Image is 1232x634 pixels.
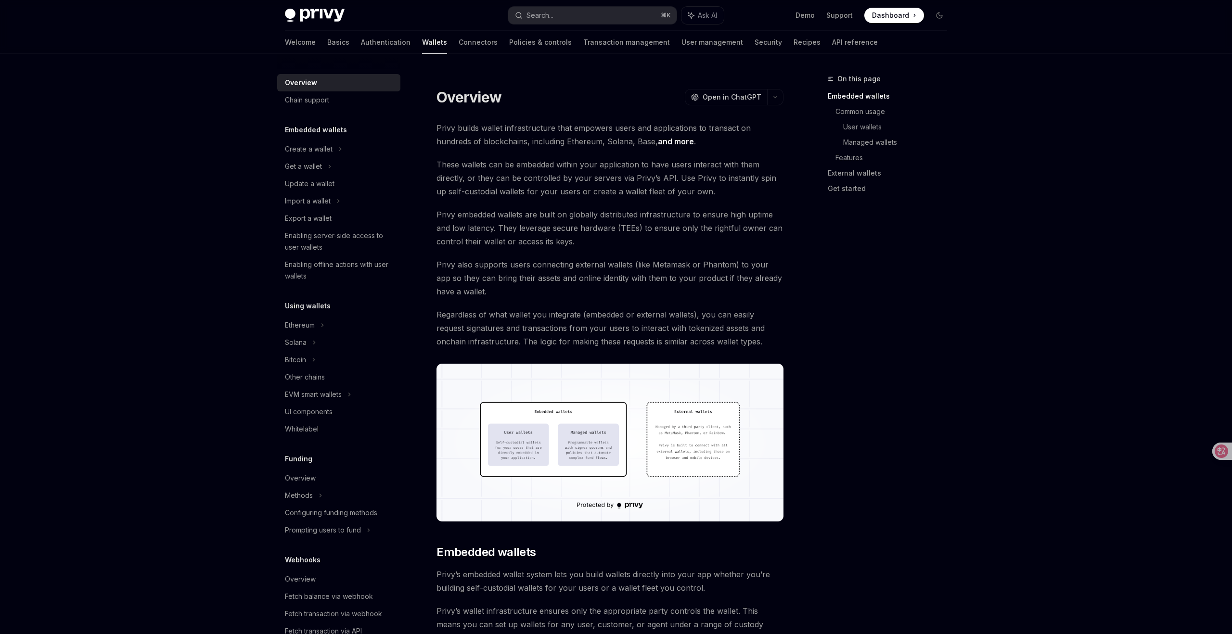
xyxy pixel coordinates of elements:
a: Fetch transaction via webhook [277,605,400,622]
span: ⌘ K [661,12,671,19]
div: Other chains [285,371,325,383]
a: External wallets [828,165,955,181]
div: Fetch transaction via webhook [285,608,382,620]
div: Enabling server-side access to user wallets [285,230,395,253]
a: Enabling offline actions with user wallets [277,256,400,285]
div: Solana [285,337,307,348]
div: Overview [285,472,316,484]
a: and more [658,137,694,147]
a: User wallets [843,119,955,135]
span: Dashboard [872,11,909,20]
span: Embedded wallets [436,545,536,560]
span: Privy embedded wallets are built on globally distributed infrastructure to ensure high uptime and... [436,208,783,248]
div: Ethereum [285,319,315,331]
div: Create a wallet [285,143,333,155]
button: Open in ChatGPT [685,89,767,105]
a: Overview [277,469,400,487]
div: Enabling offline actions with user wallets [285,259,395,282]
a: Embedded wallets [828,89,955,104]
a: Chain support [277,91,400,109]
a: Basics [327,31,349,54]
a: Enabling server-side access to user wallets [277,227,400,256]
h5: Webhooks [285,554,321,566]
div: Export a wallet [285,213,332,224]
a: Transaction management [583,31,670,54]
a: Whitelabel [277,420,400,438]
span: Ask AI [698,11,717,20]
h5: Funding [285,453,312,465]
a: Fetch balance via webhook [277,588,400,605]
button: Search...⌘K [508,7,677,24]
span: On this page [837,73,881,85]
div: Overview [285,573,316,585]
span: Privy also supports users connecting external wallets (like Metamask or Phantom) to your app so t... [436,258,783,298]
div: EVM smart wallets [285,389,342,400]
a: Welcome [285,31,316,54]
div: Import a wallet [285,195,331,207]
span: Privy builds wallet infrastructure that empowers users and applications to transact on hundreds o... [436,121,783,148]
a: Authentication [361,31,411,54]
a: Overview [277,571,400,588]
span: Open in ChatGPT [703,92,761,102]
a: Recipes [794,31,821,54]
img: images/walletoverview.png [436,364,783,521]
div: Prompting users to fund [285,524,361,536]
a: Export a wallet [277,210,400,227]
div: Chain support [285,94,329,106]
div: Get a wallet [285,161,322,172]
button: Toggle dark mode [932,8,947,23]
div: Search... [526,10,553,21]
a: User management [681,31,743,54]
a: Policies & controls [509,31,572,54]
a: Update a wallet [277,175,400,192]
a: Support [826,11,853,20]
a: Overview [277,74,400,91]
h1: Overview [436,89,501,106]
a: Configuring funding methods [277,504,400,521]
span: Regardless of what wallet you integrate (embedded or external wallets), you can easily request si... [436,308,783,348]
div: Configuring funding methods [285,507,377,519]
span: Privy’s embedded wallet system lets you build wallets directly into your app whether you’re build... [436,568,783,595]
div: Overview [285,77,317,89]
a: Managed wallets [843,135,955,150]
a: UI components [277,403,400,420]
a: Connectors [459,31,498,54]
h5: Using wallets [285,300,331,312]
a: Demo [796,11,815,20]
div: Methods [285,490,313,501]
a: API reference [832,31,878,54]
a: Dashboard [864,8,924,23]
a: Security [755,31,782,54]
a: Other chains [277,368,400,386]
div: Whitelabel [285,423,319,435]
span: These wallets can be embedded within your application to have users interact with them directly, ... [436,158,783,198]
div: UI components [285,406,333,418]
a: Get started [828,181,955,196]
button: Ask AI [681,7,724,24]
div: Fetch balance via webhook [285,591,373,602]
h5: Embedded wallets [285,124,347,136]
a: Features [835,150,955,165]
div: Bitcoin [285,354,306,366]
img: dark logo [285,9,345,22]
a: Wallets [422,31,447,54]
a: Common usage [835,104,955,119]
div: Update a wallet [285,178,334,190]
